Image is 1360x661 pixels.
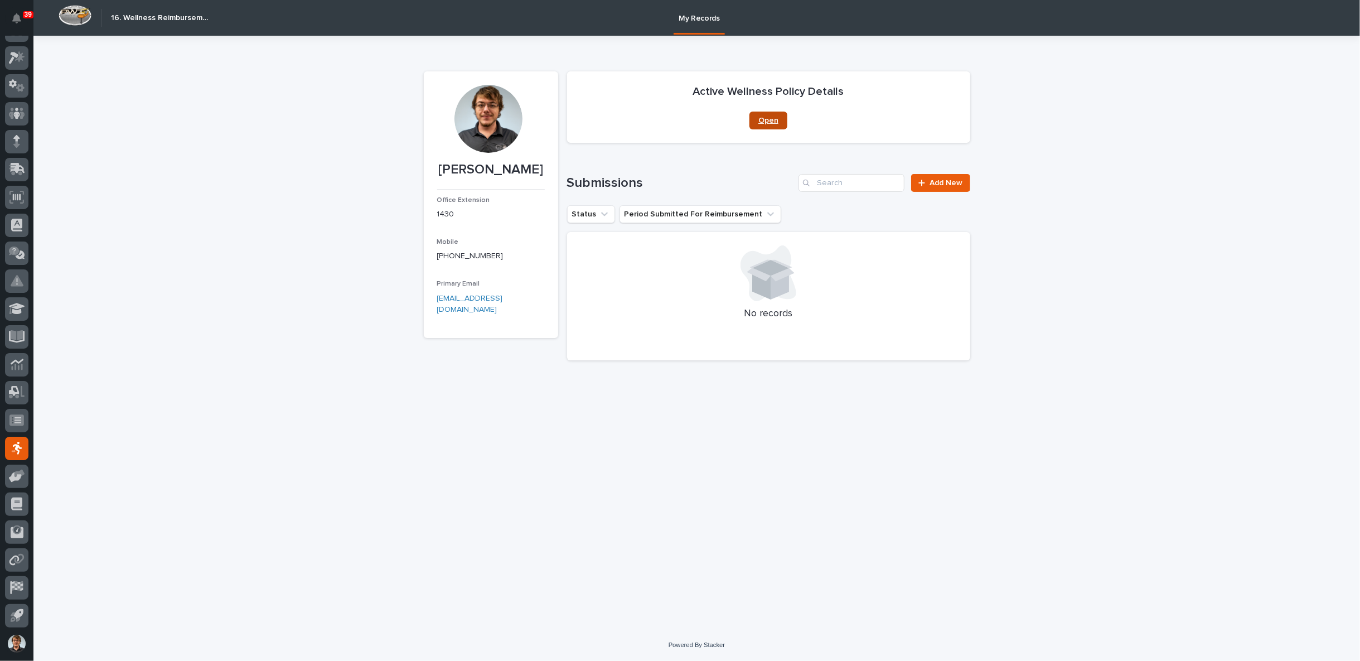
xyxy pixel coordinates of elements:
button: Notifications [5,7,28,30]
p: 1430 [437,209,545,220]
h1: Submissions [567,175,795,191]
img: Workspace Logo [59,5,91,26]
span: Mobile [437,239,459,245]
button: Period Submitted For Reimbursement [619,205,781,223]
span: Add New [930,179,963,187]
a: Open [749,112,787,129]
p: 39 [25,11,32,18]
p: [PERSON_NAME] [437,162,545,178]
div: Notifications39 [14,13,28,31]
a: [PHONE_NUMBER] [437,252,504,260]
a: Powered By Stacker [669,641,725,648]
input: Search [798,174,904,192]
span: Office Extension [437,197,490,204]
button: users-avatar [5,632,28,655]
a: Add New [911,174,970,192]
span: Open [758,117,778,124]
button: Status [567,205,615,223]
h2: 16. Wellness Reimbursement [111,13,212,23]
p: No records [580,308,957,320]
span: Primary Email [437,281,480,287]
h2: Active Wellness Policy Details [693,85,844,98]
a: [EMAIL_ADDRESS][DOMAIN_NAME] [437,295,503,314]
